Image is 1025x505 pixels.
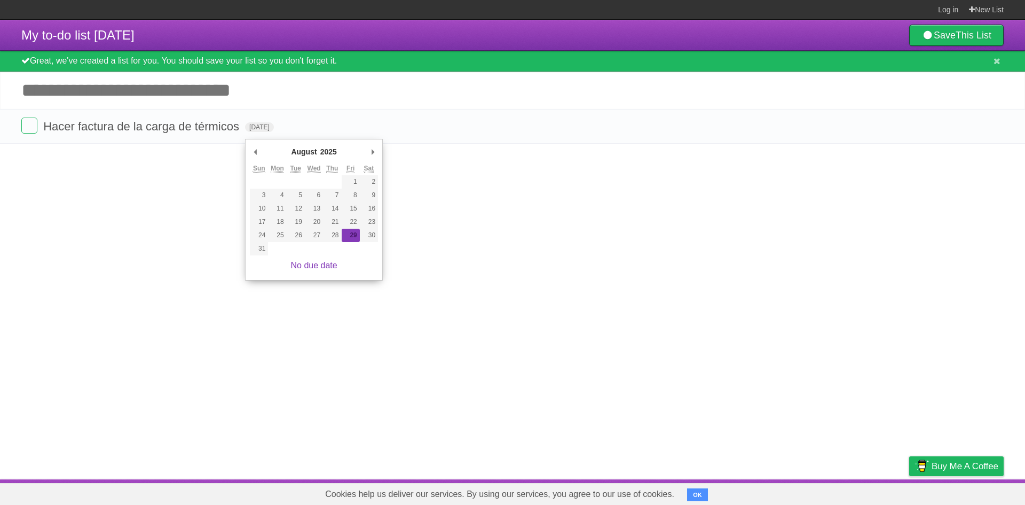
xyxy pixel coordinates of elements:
[360,175,378,189] button: 2
[21,28,135,42] span: My to-do list [DATE]
[287,215,305,229] button: 19
[323,215,341,229] button: 21
[895,482,923,502] a: Privacy
[319,144,338,160] div: 2025
[287,229,305,242] button: 26
[21,118,37,134] label: Done
[289,144,318,160] div: August
[932,457,998,476] span: Buy me a coffee
[250,242,268,255] button: 31
[291,261,337,270] a: No due date
[250,215,268,229] button: 17
[367,144,378,160] button: Next Month
[250,144,261,160] button: Previous Month
[314,484,685,505] span: Cookies help us deliver our services. By using our services, you agree to our use of cookies.
[909,456,1004,476] a: Buy me a coffee
[364,165,374,173] abbr: Saturday
[342,229,360,242] button: 29
[687,488,708,501] button: OK
[360,189,378,202] button: 9
[346,165,354,173] abbr: Friday
[360,229,378,242] button: 30
[305,202,323,215] button: 13
[342,189,360,202] button: 8
[268,229,286,242] button: 25
[936,482,1004,502] a: Suggest a feature
[268,189,286,202] button: 4
[342,202,360,215] button: 15
[287,189,305,202] button: 5
[956,30,991,41] b: This List
[250,189,268,202] button: 3
[767,482,790,502] a: About
[360,215,378,229] button: 23
[323,202,341,215] button: 14
[342,215,360,229] button: 22
[250,202,268,215] button: 10
[271,165,284,173] abbr: Monday
[290,165,301,173] abbr: Tuesday
[268,202,286,215] button: 11
[305,229,323,242] button: 27
[802,482,846,502] a: Developers
[305,215,323,229] button: 20
[253,165,265,173] abbr: Sunday
[287,202,305,215] button: 12
[909,25,1004,46] a: SaveThis List
[360,202,378,215] button: 16
[268,215,286,229] button: 18
[307,165,321,173] abbr: Wednesday
[43,120,242,133] span: Hacer factura de la carga de térmicos
[250,229,268,242] button: 24
[323,189,341,202] button: 7
[859,482,882,502] a: Terms
[323,229,341,242] button: 28
[914,457,929,475] img: Buy me a coffee
[305,189,323,202] button: 6
[342,175,360,189] button: 1
[245,122,274,132] span: [DATE]
[326,165,338,173] abbr: Thursday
